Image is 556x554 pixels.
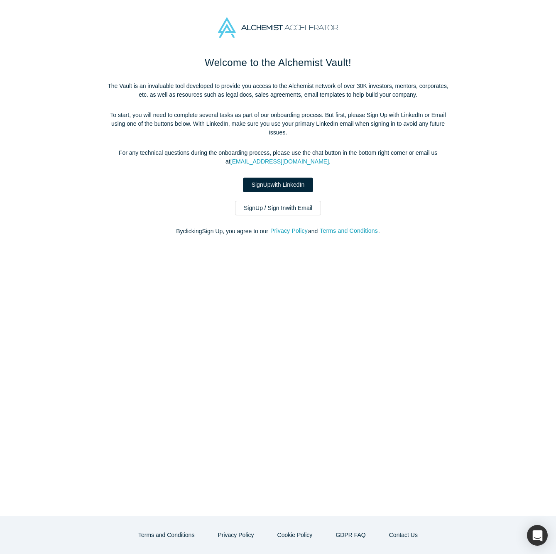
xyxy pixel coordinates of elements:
[218,17,338,38] img: Alchemist Accelerator Logo
[104,55,453,70] h1: Welcome to the Alchemist Vault!
[270,226,308,236] button: Privacy Policy
[209,528,262,542] button: Privacy Policy
[104,149,453,166] p: For any technical questions during the onboarding process, please use the chat button in the bott...
[230,158,329,165] a: [EMAIL_ADDRESS][DOMAIN_NAME]
[104,82,453,99] p: The Vault is an invaluable tool developed to provide you access to the Alchemist network of over ...
[243,178,314,192] a: SignUpwith LinkedIn
[269,528,321,542] button: Cookie Policy
[235,201,321,215] a: SignUp / Sign Inwith Email
[104,111,453,137] p: To start, you will need to complete several tasks as part of our onboarding process. But first, p...
[380,528,426,542] button: Contact Us
[319,226,378,236] button: Terms and Conditions
[327,528,374,542] a: GDPR FAQ
[104,227,453,236] p: By clicking Sign Up , you agree to our and .
[130,528,203,542] button: Terms and Conditions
